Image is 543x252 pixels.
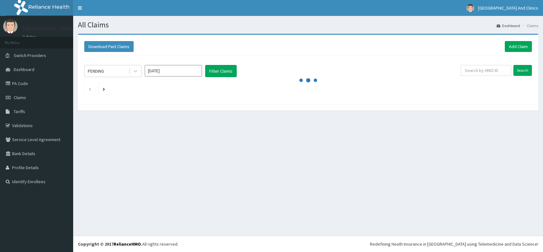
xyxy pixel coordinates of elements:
span: Claims [14,95,26,100]
a: Dashboard [497,23,520,28]
div: Redefining Heath Insurance in [GEOGRAPHIC_DATA] using Telemedicine and Data Science! [370,241,538,247]
img: User Image [466,4,474,12]
strong: Copyright © 2017 . [78,241,142,247]
li: Claims [521,23,538,28]
img: User Image [3,19,17,33]
a: Online [22,35,38,39]
a: RelianceHMO [114,241,141,247]
div: PENDING [88,68,104,74]
span: Switch Providers [14,53,46,58]
span: Tariffs [14,109,25,114]
h1: All Claims [78,21,538,29]
span: Dashboard [14,67,34,72]
input: Search by HMO ID [461,65,511,76]
footer: All rights reserved. [73,236,543,252]
input: Search [513,65,532,76]
a: Add Claim [505,41,532,52]
button: Filter Claims [205,65,237,77]
input: Select Month and Year [145,65,202,76]
a: Next page [103,86,105,92]
svg: audio-loading [299,71,318,90]
a: Previous page [88,86,91,92]
p: [GEOGRAPHIC_DATA] And Clinics [22,26,103,32]
button: Download Paid Claims [84,41,134,52]
span: [GEOGRAPHIC_DATA] And Clinics [478,5,538,11]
